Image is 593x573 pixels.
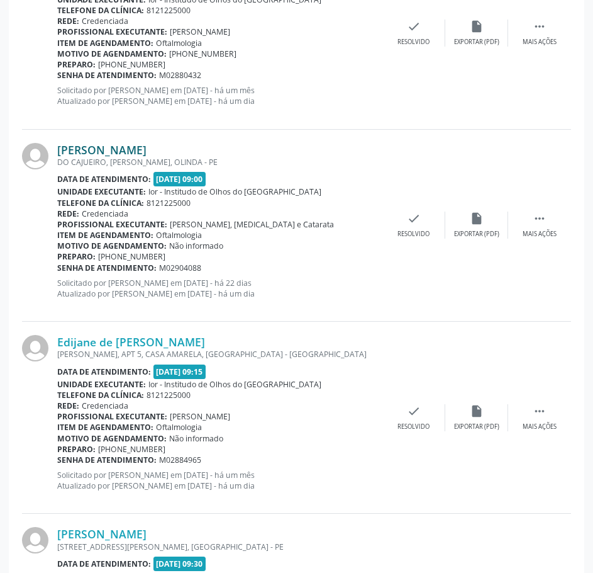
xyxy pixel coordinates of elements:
div: Resolvido [397,38,430,47]
span: Credenciada [82,400,128,411]
i: insert_drive_file [470,20,484,33]
img: img [22,527,48,553]
span: Não informado [169,241,223,251]
span: [DATE] 09:15 [153,365,206,379]
div: Resolvido [397,423,430,431]
div: Exportar (PDF) [454,230,499,239]
span: Oftalmologia [156,422,202,433]
span: Credenciada [82,16,128,26]
span: M02904088 [159,263,201,273]
div: Mais ações [523,230,557,239]
span: [PHONE_NUMBER] [98,251,165,262]
div: DO CAJUEIRO, [PERSON_NAME], OLINDA - PE [57,157,382,167]
b: Profissional executante: [57,411,167,422]
i: insert_drive_file [470,404,484,418]
span: Ior - Institudo de Olhos do [GEOGRAPHIC_DATA] [148,379,321,390]
b: Senha de atendimento: [57,70,157,81]
span: M02880432 [159,70,201,81]
b: Rede: [57,16,79,26]
b: Preparo: [57,251,96,262]
div: Exportar (PDF) [454,38,499,47]
b: Telefone da clínica: [57,198,144,208]
span: Oftalmologia [156,230,202,241]
b: Rede: [57,400,79,411]
span: Credenciada [82,208,128,219]
b: Telefone da clínica: [57,5,144,16]
a: [PERSON_NAME] [57,143,147,157]
span: M02884965 [159,455,201,465]
b: Preparo: [57,444,96,455]
span: [PHONE_NUMBER] [98,444,165,455]
b: Profissional executante: [57,26,167,37]
b: Unidade executante: [57,379,146,390]
b: Motivo de agendamento: [57,433,167,444]
i: check [407,20,421,33]
span: 8121225000 [147,198,191,208]
span: [DATE] 09:30 [153,557,206,571]
span: [PERSON_NAME], [MEDICAL_DATA] e Catarata [170,219,334,230]
p: Solicitado por [PERSON_NAME] em [DATE] - há 22 dias Atualizado por [PERSON_NAME] em [DATE] - há u... [57,278,382,299]
i: check [407,212,421,225]
div: [STREET_ADDRESS][PERSON_NAME], [GEOGRAPHIC_DATA] - PE [57,542,382,552]
div: Resolvido [397,230,430,239]
b: Item de agendamento: [57,230,153,241]
b: Item de agendamento: [57,38,153,48]
img: img [22,335,48,361]
b: Preparo: [57,59,96,70]
b: Telefone da clínica: [57,390,144,400]
b: Item de agendamento: [57,422,153,433]
span: Ior - Institudo de Olhos do [GEOGRAPHIC_DATA] [148,186,321,197]
a: Edijane de [PERSON_NAME] [57,335,205,349]
b: Senha de atendimento: [57,263,157,273]
b: Data de atendimento: [57,559,151,569]
i:  [533,404,546,418]
i: check [407,404,421,418]
b: Data de atendimento: [57,174,151,184]
span: [DATE] 09:00 [153,172,206,186]
span: Oftalmologia [156,38,202,48]
a: [PERSON_NAME] [57,527,147,541]
i:  [533,212,546,225]
p: Solicitado por [PERSON_NAME] em [DATE] - há um mês Atualizado por [PERSON_NAME] em [DATE] - há um... [57,85,382,106]
span: [PERSON_NAME] [170,26,230,37]
b: Profissional executante: [57,219,167,230]
div: Exportar (PDF) [454,423,499,431]
span: [PERSON_NAME] [170,411,230,422]
b: Rede: [57,208,79,219]
div: [PERSON_NAME], APT 5, CASA AMARELA, [GEOGRAPHIC_DATA] - [GEOGRAPHIC_DATA] [57,349,382,360]
span: Não informado [169,433,223,444]
div: Mais ações [523,38,557,47]
i:  [533,20,546,33]
span: 8121225000 [147,5,191,16]
span: [PHONE_NUMBER] [169,48,236,59]
div: Mais ações [523,423,557,431]
i: insert_drive_file [470,212,484,225]
p: Solicitado por [PERSON_NAME] em [DATE] - há um mês Atualizado por [PERSON_NAME] em [DATE] - há um... [57,470,382,491]
b: Unidade executante: [57,186,146,197]
img: img [22,143,48,169]
b: Motivo de agendamento: [57,241,167,251]
span: 8121225000 [147,390,191,400]
span: [PHONE_NUMBER] [98,59,165,70]
b: Data de atendimento: [57,366,151,377]
b: Motivo de agendamento: [57,48,167,59]
b: Senha de atendimento: [57,455,157,465]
